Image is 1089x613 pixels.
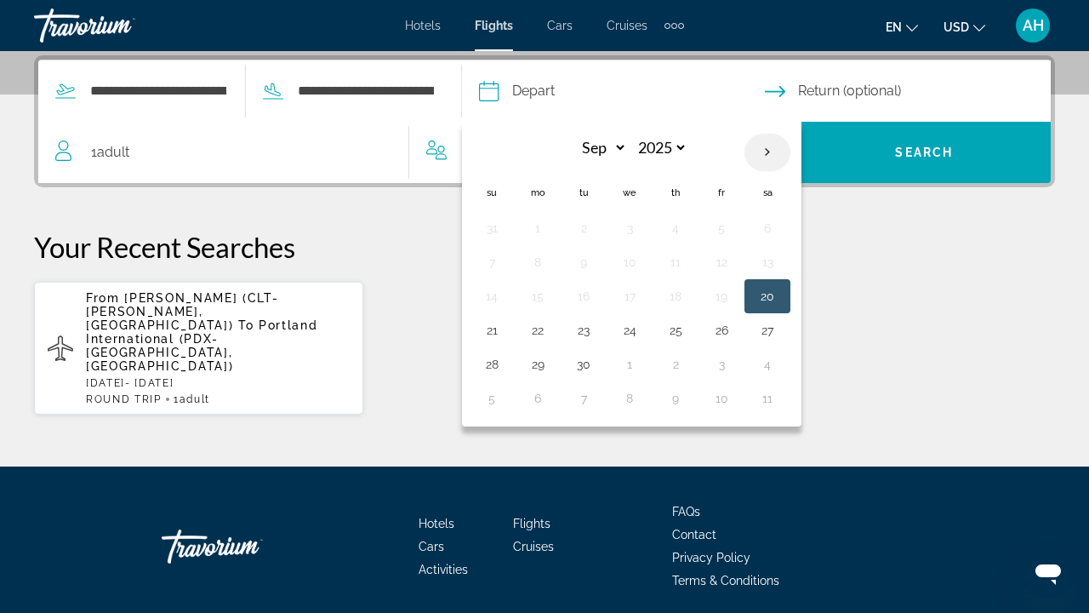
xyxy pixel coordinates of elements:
span: From [86,291,120,305]
button: Day 15 [524,284,551,308]
button: Depart date [479,60,765,122]
span: ROUND TRIP [86,393,162,405]
a: Privacy Policy [672,551,750,564]
span: Adult [97,144,129,160]
button: Day 24 [616,318,643,342]
button: Day 4 [754,352,781,376]
p: [DATE] - [DATE] [86,377,350,389]
a: Travorium [162,521,332,572]
button: Search [798,122,1052,183]
a: Terms & Conditions [672,574,779,587]
span: 1 [174,393,210,405]
button: Day 6 [754,216,781,240]
a: Contact [672,528,716,541]
button: Day 7 [478,250,505,274]
span: Search [895,146,953,159]
button: Day 1 [524,216,551,240]
span: USD [944,20,969,34]
button: Day 11 [754,387,781,410]
a: Cars [419,540,444,553]
button: Day 26 [708,318,735,342]
button: Day 11 [662,250,689,274]
button: Change language [886,14,918,39]
button: User Menu [1011,8,1055,43]
span: Portland International (PDX-[GEOGRAPHIC_DATA], [GEOGRAPHIC_DATA]) [86,318,317,373]
button: Day 29 [524,352,551,376]
button: Day 9 [570,250,597,274]
button: Travelers: 1 adult, 0 children [38,122,798,183]
select: Select month [572,133,627,163]
button: Next month [744,133,790,172]
span: Return (optional) [798,79,901,103]
button: Day 27 [754,318,781,342]
iframe: Button to launch messaging window [1021,545,1075,599]
button: Day 21 [478,318,505,342]
button: Day 6 [524,387,551,410]
button: Day 5 [708,216,735,240]
a: Hotels [419,517,454,530]
button: Day 10 [708,387,735,410]
p: Your Recent Searches [34,230,1055,264]
button: Day 23 [570,318,597,342]
div: Search widget [38,60,1051,183]
button: Day 25 [662,318,689,342]
span: To [238,318,254,332]
button: Day 9 [662,387,689,410]
button: Day 8 [524,250,551,274]
button: Day 31 [478,216,505,240]
button: Day 4 [662,216,689,240]
span: Adult [180,393,210,405]
button: Day 3 [708,352,735,376]
button: Day 2 [662,352,689,376]
button: Change currency [944,14,985,39]
select: Select year [632,133,687,163]
a: Flights [513,517,550,530]
a: Cruises [607,19,647,32]
button: Day 22 [524,318,551,342]
button: Day 16 [570,284,597,308]
span: AH [1023,17,1044,34]
button: Day 19 [708,284,735,308]
a: Travorium [34,3,204,48]
a: FAQs [672,505,700,518]
button: Day 3 [616,216,643,240]
button: From [PERSON_NAME] (CLT-[PERSON_NAME], [GEOGRAPHIC_DATA]) To Portland International (PDX-[GEOGRAP... [34,281,363,415]
a: Activities [419,563,468,576]
button: Day 5 [478,387,505,410]
a: Cruises [513,540,554,553]
button: Day 20 [754,284,781,308]
button: Day 13 [754,250,781,274]
a: Hotels [405,19,441,32]
button: Day 8 [616,387,643,410]
button: Day 1 [616,352,643,376]
button: Day 12 [708,250,735,274]
button: Day 28 [478,352,505,376]
button: Day 30 [570,352,597,376]
button: Extra navigation items [664,12,684,39]
button: Day 18 [662,284,689,308]
button: Day 17 [616,284,643,308]
span: 1 [91,140,129,164]
button: Day 7 [570,387,597,410]
span: en [886,20,902,34]
a: Flights [475,19,513,32]
a: Cars [547,19,573,32]
span: [PERSON_NAME] (CLT-[PERSON_NAME], [GEOGRAPHIC_DATA]) [86,291,278,332]
button: Day 10 [616,250,643,274]
button: Return date [765,60,1051,122]
button: Day 2 [570,216,597,240]
button: Day 14 [478,284,505,308]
